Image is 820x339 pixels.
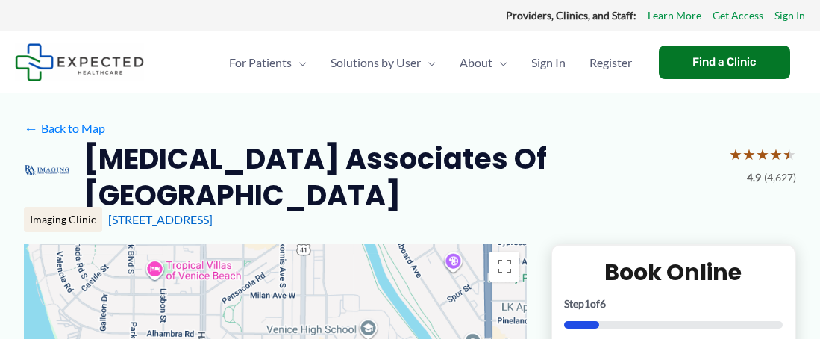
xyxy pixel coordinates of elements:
[564,258,783,287] h2: Book Online
[648,6,701,25] a: Learn More
[774,6,805,25] a: Sign In
[460,37,492,89] span: About
[217,37,644,89] nav: Primary Site Navigation
[492,37,507,89] span: Menu Toggle
[578,37,644,89] a: Register
[764,168,796,187] span: (4,627)
[84,140,717,214] h2: [MEDICAL_DATA] Associates of [GEOGRAPHIC_DATA]
[600,297,606,310] span: 6
[319,37,448,89] a: Solutions by UserMenu Toggle
[729,140,742,168] span: ★
[742,140,756,168] span: ★
[584,297,590,310] span: 1
[756,140,769,168] span: ★
[519,37,578,89] a: Sign In
[331,37,421,89] span: Solutions by User
[531,37,566,89] span: Sign In
[24,117,105,140] a: ←Back to Map
[448,37,519,89] a: AboutMenu Toggle
[659,46,790,79] a: Find a Clinic
[24,207,102,232] div: Imaging Clinic
[24,121,38,135] span: ←
[489,252,519,282] button: Toggle fullscreen view
[15,43,144,81] img: Expected Healthcare Logo - side, dark font, small
[217,37,319,89] a: For PatientsMenu Toggle
[108,212,213,226] a: [STREET_ADDRESS]
[589,37,632,89] span: Register
[506,9,636,22] strong: Providers, Clinics, and Staff:
[229,37,292,89] span: For Patients
[564,299,783,309] p: Step of
[713,6,763,25] a: Get Access
[769,140,783,168] span: ★
[292,37,307,89] span: Menu Toggle
[783,140,796,168] span: ★
[421,37,436,89] span: Menu Toggle
[747,168,761,187] span: 4.9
